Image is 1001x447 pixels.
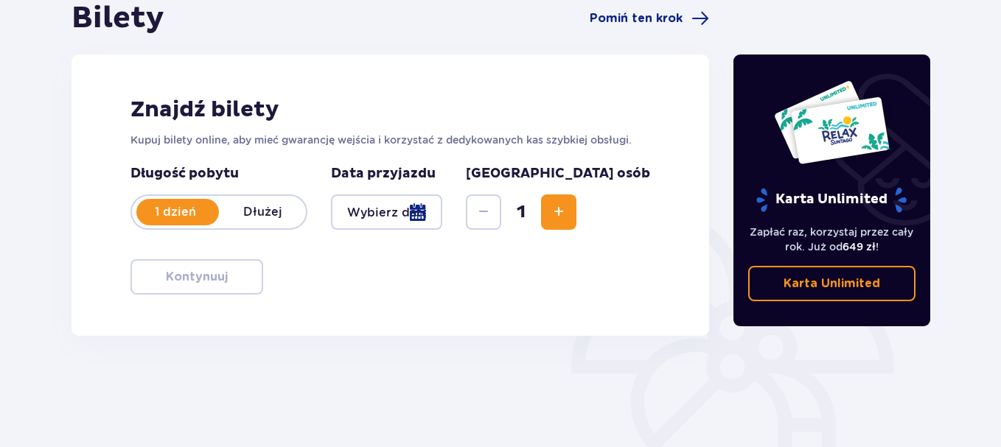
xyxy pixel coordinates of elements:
[466,165,650,183] p: [GEOGRAPHIC_DATA] osób
[130,259,263,295] button: Kontynuuj
[219,204,306,220] p: Dłużej
[130,133,650,147] p: Kupuj bilety online, aby mieć gwarancję wejścia i korzystać z dedykowanych kas szybkiej obsługi.
[748,266,916,301] a: Karta Unlimited
[130,165,307,183] p: Długość pobytu
[843,241,876,253] span: 649 zł
[466,194,501,230] button: Decrease
[590,10,709,27] a: Pomiń ten krok
[132,204,219,220] p: 1 dzień
[130,96,650,124] h2: Znajdź bilety
[504,201,538,223] span: 1
[784,275,880,292] p: Karta Unlimited
[590,10,683,27] span: Pomiń ten krok
[755,187,908,213] p: Karta Unlimited
[331,165,436,183] p: Data przyjazdu
[166,269,228,285] p: Kontynuuj
[748,225,916,254] p: Zapłać raz, korzystaj przez cały rok. Już od !
[541,194,576,230] button: Increase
